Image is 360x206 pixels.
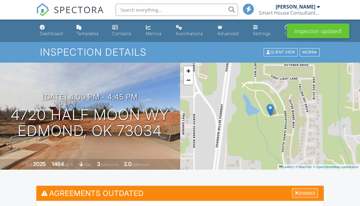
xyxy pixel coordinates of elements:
img: The Best Home Inspection Software - Spectora [36,3,50,17]
div: Dismiss [292,188,318,198]
div: Client View [264,48,298,57]
a: Client View [263,50,299,54]
div: 1464 [52,161,64,167]
a: Contacts [110,22,139,39]
div: 2.0 [124,161,132,167]
a: Zoom in [184,66,193,75]
span: Built [25,162,32,167]
a: Support Center [282,22,323,39]
div: Inspection updated! [287,24,349,38]
div: Contacts [112,31,132,36]
div: Advanced [217,31,239,36]
a: Dashboard [37,22,69,39]
span: sq. ft. [65,162,73,167]
a: Settings [251,22,277,39]
span: slab [84,162,91,167]
h1: 4720 Half Moon Wy Edmond, OK 73034 [11,107,169,139]
h3: [DATE] 4:00 pm - 4:45 pm [42,93,138,101]
div: Automations [176,31,203,36]
span: bedrooms [101,162,118,167]
a: Zoom out [184,75,193,85]
h1: Inspection Details [40,47,320,57]
div: Dashboard [40,31,63,36]
input: Search everything... [116,4,238,16]
span: − [186,76,190,84]
a: © OpenStreetMap contributors [313,165,358,169]
img: Marker [266,104,274,116]
span: bathrooms [132,162,150,167]
div: [PERSON_NAME] [276,4,315,10]
a: Advanced [215,22,246,39]
a: SPECTORA [36,8,104,21]
span: SPECTORA [54,3,104,16]
a: Leaflet [279,165,293,169]
div: 3 [97,161,100,167]
div: Metrics [146,31,162,36]
div: 2025 [33,161,46,167]
div: Smart House Consultants, LLC [259,10,320,16]
a: © MapTiler [295,165,312,169]
div: Settings [253,31,271,36]
span: | [294,165,295,169]
a: Templates [74,22,105,39]
h3: Agreements Outdated [36,186,324,201]
a: Metrics [143,22,169,39]
div: Templates [76,31,99,36]
div: More [300,48,320,57]
a: Automations (Basic) [173,22,210,39]
span: + [186,67,190,75]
